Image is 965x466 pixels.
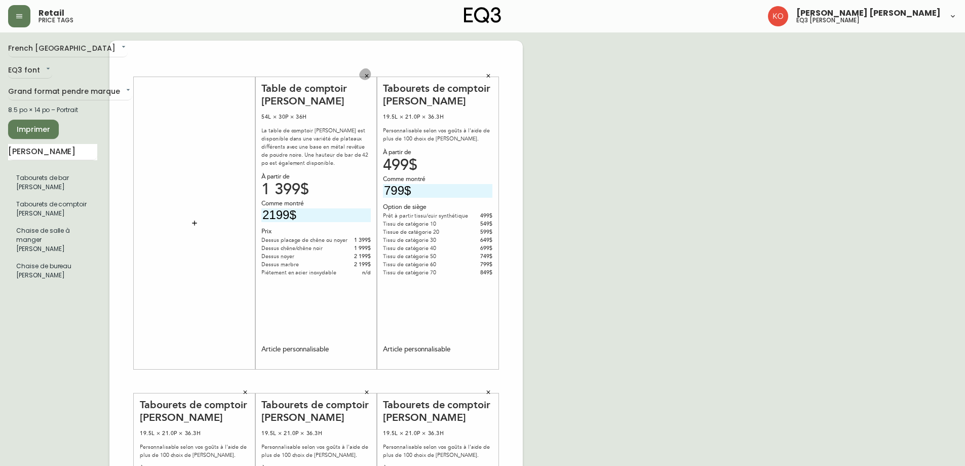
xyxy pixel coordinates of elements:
div: 2 199$ [352,261,371,269]
div: La table de comptoir [PERSON_NAME] est disponible dans une variété de plateaux différents avec un... [261,127,371,167]
div: Article personnalisable [261,345,329,354]
div: 19.5L × 21.0P × 36.3H [383,113,492,122]
div: Prêt à partir tissu/cuir synthétique [383,212,475,220]
input: Prix sans le $ [261,208,371,222]
div: 54L × 30P × 36H [30,72,140,81]
div: Tabourets de comptoir [PERSON_NAME] [383,82,492,108]
div: 699$ [475,244,492,253]
li: Grand format pendre marque [8,196,97,222]
div: 499$ [383,161,492,170]
div: Table de comptoir [PERSON_NAME] [30,42,140,67]
input: Prix sans le $ [383,184,492,198]
div: 1 399$ [352,236,371,244]
div: Dessus chêne/chêne noir [261,244,352,253]
li: Grand format pendre marque [8,169,97,196]
div: Table de comptoir [PERSON_NAME] [261,82,371,108]
img: logo [464,7,501,23]
div: Personnalisable selon vos goûts à l'aide de plus de 100 choix de [PERSON_NAME]. [140,443,249,459]
div: 649$ [475,236,492,244]
span: À partir de [383,149,411,156]
h5: eq3 [PERSON_NAME] [796,17,860,23]
div: Tabourets de comptoir [PERSON_NAME] [261,399,371,424]
div: Tabourets de comptoir [PERSON_NAME] [383,399,492,424]
div: Dessus marbre [261,261,352,269]
span: À partir de [261,173,290,181]
div: 8.5 po × 14 po – Portrait [8,105,97,115]
span: Comme montré [383,175,427,184]
div: Tissu de catégorie 30 [383,236,475,244]
li: Grand format pendre marque [8,222,97,258]
div: Tissu de catégorie 50 [383,253,475,261]
div: 599$ [475,228,492,236]
div: Tissu de catégorie 70 [383,269,475,277]
div: Grand format pendre marque [8,84,132,100]
h5: price tags [38,17,73,23]
div: Piétement en acier inoxydable [261,269,352,277]
div: Tissu de catégorie 10 [383,220,475,228]
input: Recherche [8,144,97,160]
div: Tissu de catégorie 40 [383,244,475,253]
div: 2 199$ [352,253,371,261]
span: Retail [38,9,64,17]
div: 849$ [475,269,492,277]
span: Imprimer [16,123,51,136]
div: Tissu de catégorie 60 [383,261,475,269]
div: Option de siège [383,203,492,212]
div: Personnalisable selon vos goûts à l'aide de plus de 100 choix de [PERSON_NAME]. [383,443,492,459]
div: EQ3 font [8,62,52,79]
div: n/d [352,269,371,277]
img: 9beb5e5239b23ed26e0d832b1b8f6f2a [768,6,788,26]
div: 799$ [475,261,492,269]
span: Comme montré [261,199,305,208]
div: 549$ [475,220,492,228]
div: 54L × 30P × 36H [261,113,371,122]
div: Tabourets de comptoir [PERSON_NAME] [140,399,249,424]
div: Article personnalisable [383,345,450,354]
div: Prix [261,227,371,236]
div: 19.5L × 21.0P × 36.3H [261,429,371,438]
div: 19.5L × 21.0P × 36.3H [383,429,492,438]
button: Imprimer [8,120,59,139]
div: Personnalisable selon vos goûts à l'aide de plus de 100 choix de [PERSON_NAME]. [383,127,492,143]
div: Dessus noyer [261,253,352,261]
div: 1 999$ [352,244,371,253]
div: Personnalisable selon vos goûts à l'aide de plus de 100 choix de [PERSON_NAME]. [261,443,371,459]
div: 19.5L × 21.0P × 36.3H [140,429,249,438]
div: 499$ [475,212,492,220]
li: Grand format pendre marque [8,258,97,284]
span: [PERSON_NAME] [PERSON_NAME] [796,9,941,17]
div: Tissue de catégorie 20 [383,228,475,236]
div: Dessus placage de chêne ou noyer [261,236,352,244]
div: 1 399$ [261,185,371,194]
div: 749$ [475,253,492,261]
div: French [GEOGRAPHIC_DATA] [8,41,128,57]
